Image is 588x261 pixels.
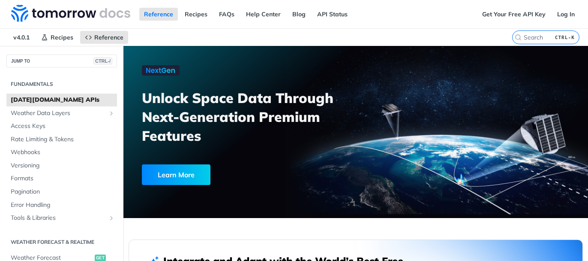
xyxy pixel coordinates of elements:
[6,80,117,88] h2: Fundamentals
[36,31,78,44] a: Recipes
[11,135,115,144] span: Rate Limiting & Tokens
[6,172,117,185] a: Formats
[6,185,117,198] a: Pagination
[6,159,117,172] a: Versioning
[142,65,180,76] img: NextGen
[6,94,117,106] a: [DATE][DOMAIN_NAME] APIs
[11,214,106,222] span: Tools & Libraries
[11,148,115,157] span: Webhooks
[11,96,115,104] span: [DATE][DOMAIN_NAME] APIs
[180,8,212,21] a: Recipes
[11,188,115,196] span: Pagination
[552,8,579,21] a: Log In
[214,8,239,21] a: FAQs
[142,164,210,185] div: Learn More
[288,8,310,21] a: Blog
[312,8,352,21] a: API Status
[142,164,320,185] a: Learn More
[11,201,115,209] span: Error Handling
[9,31,34,44] span: v4.0.1
[11,109,106,118] span: Weather Data Layers
[142,88,365,145] h3: Unlock Space Data Through Next-Generation Premium Features
[477,8,550,21] a: Get Your Free API Key
[553,33,577,42] kbd: CTRL-K
[11,174,115,183] span: Formats
[6,146,117,159] a: Webhooks
[6,212,117,225] a: Tools & LibrariesShow subpages for Tools & Libraries
[94,33,123,41] span: Reference
[93,58,112,64] span: CTRL-/
[139,8,178,21] a: Reference
[51,33,73,41] span: Recipes
[11,5,130,22] img: Tomorrow.io Weather API Docs
[80,31,128,44] a: Reference
[515,34,522,41] svg: Search
[6,199,117,212] a: Error Handling
[241,8,285,21] a: Help Center
[108,110,115,117] button: Show subpages for Weather Data Layers
[11,161,115,170] span: Versioning
[6,238,117,246] h2: Weather Forecast & realtime
[11,122,115,130] span: Access Keys
[6,133,117,146] a: Rate Limiting & Tokens
[108,215,115,222] button: Show subpages for Tools & Libraries
[6,55,117,67] button: JUMP TOCTRL-/
[6,120,117,133] a: Access Keys
[6,107,117,120] a: Weather Data LayersShow subpages for Weather Data Layers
